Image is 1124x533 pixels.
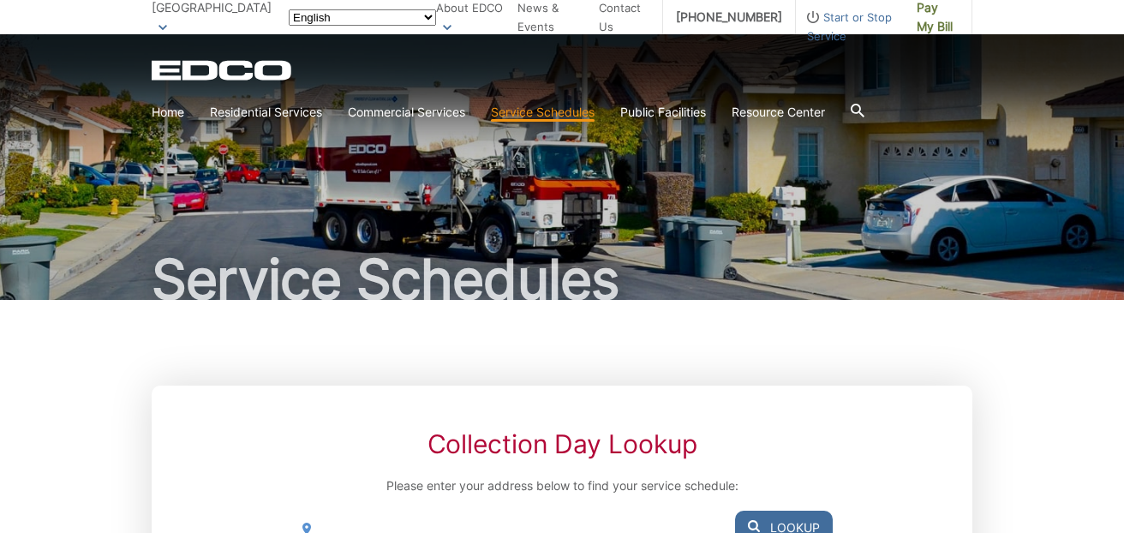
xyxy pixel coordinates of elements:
p: Please enter your address below to find your service schedule: [291,476,833,495]
a: Home [152,103,184,122]
a: Service Schedules [491,103,595,122]
a: Residential Services [210,103,322,122]
select: Select a language [289,9,436,26]
a: EDCD logo. Return to the homepage. [152,60,294,81]
h1: Service Schedules [152,252,972,307]
h2: Collection Day Lookup [291,428,833,459]
a: Public Facilities [620,103,706,122]
a: Commercial Services [348,103,465,122]
a: Resource Center [732,103,825,122]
